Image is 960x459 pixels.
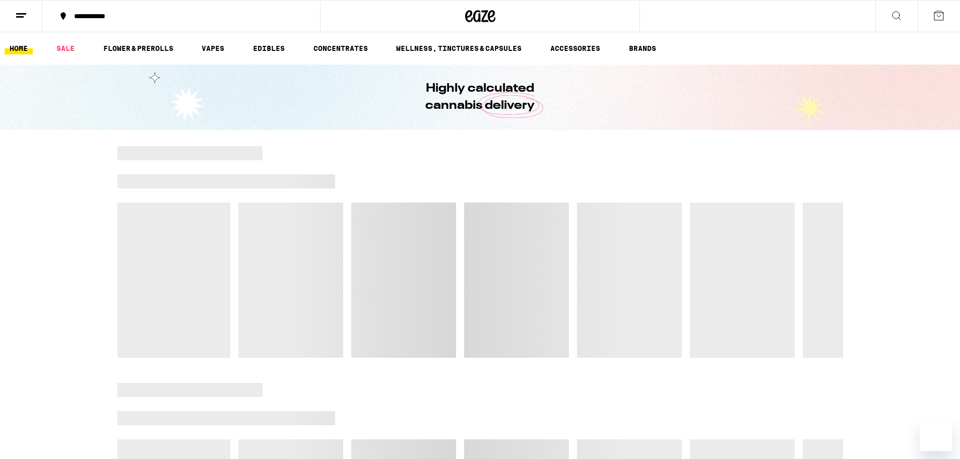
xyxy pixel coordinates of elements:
a: CONCENTRATES [308,42,373,54]
a: WELLNESS, TINCTURES & CAPSULES [391,42,527,54]
a: EDIBLES [248,42,290,54]
a: BRANDS [624,42,661,54]
h1: Highly calculated cannabis delivery [397,80,563,114]
a: VAPES [197,42,229,54]
a: SALE [51,42,80,54]
a: HOME [5,42,33,54]
iframe: Button to launch messaging window [920,419,952,451]
a: ACCESSORIES [545,42,605,54]
a: FLOWER & PREROLLS [98,42,178,54]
